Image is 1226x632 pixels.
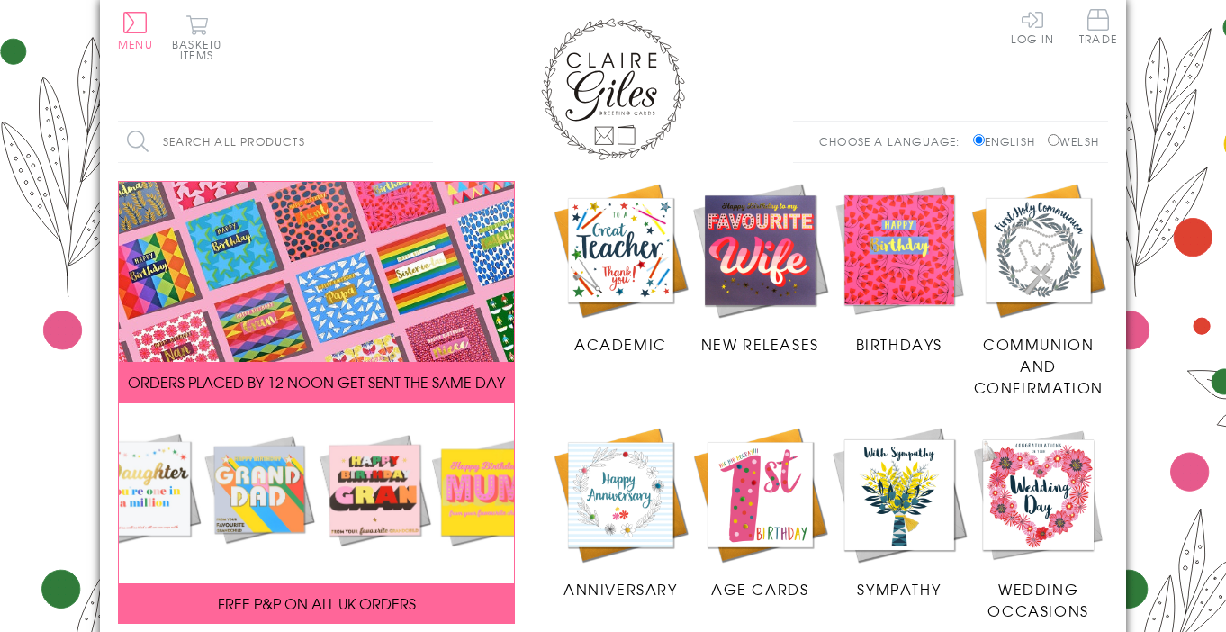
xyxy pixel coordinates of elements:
[1011,9,1054,44] a: Log In
[969,425,1108,621] a: Wedding Occasions
[1079,9,1117,48] a: Trade
[857,578,941,600] span: Sympathy
[172,14,221,60] button: Basket0 items
[830,425,969,600] a: Sympathy
[415,122,433,162] input: Search
[551,181,690,356] a: Academic
[711,578,808,600] span: Age Cards
[1048,134,1059,146] input: Welsh
[856,333,942,355] span: Birthdays
[551,425,690,600] a: Anniversary
[128,371,505,393] span: ORDERS PLACED BY 12 NOON GET SENT THE SAME DAY
[541,18,685,160] img: Claire Giles Greetings Cards
[987,578,1088,621] span: Wedding Occasions
[690,425,830,600] a: Age Cards
[1079,9,1117,44] span: Trade
[819,133,969,149] p: Choose a language:
[1048,133,1099,149] label: Welsh
[973,133,1044,149] label: English
[218,592,416,614] span: FREE P&P ON ALL UK ORDERS
[180,36,221,63] span: 0 items
[563,578,678,600] span: Anniversary
[974,333,1104,398] span: Communion and Confirmation
[830,181,969,356] a: Birthdays
[973,134,985,146] input: English
[118,122,433,162] input: Search all products
[969,181,1108,399] a: Communion and Confirmation
[574,333,667,355] span: Academic
[701,333,819,355] span: New Releases
[118,36,153,52] span: Menu
[118,12,153,50] button: Menu
[690,181,830,356] a: New Releases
